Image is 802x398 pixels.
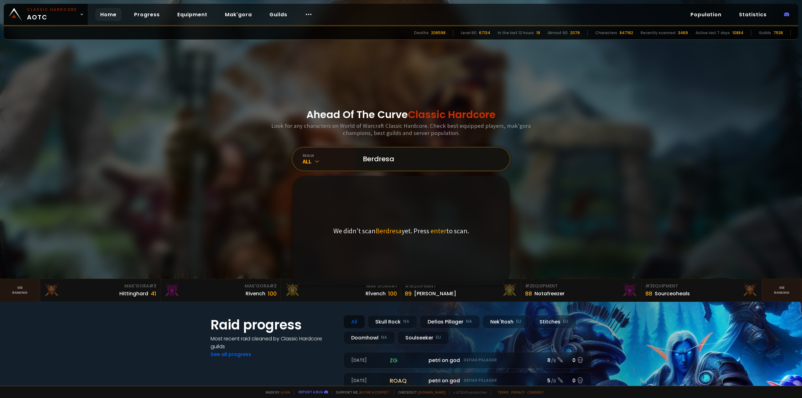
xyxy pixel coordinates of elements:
[27,7,77,22] span: AOTC
[332,390,390,395] span: Support me,
[151,289,156,298] div: 41
[246,290,265,297] div: Rivench
[655,290,690,297] div: Sourceoheals
[436,334,441,341] small: EU
[773,30,783,36] div: 7538
[303,153,355,158] div: realm
[511,390,525,395] a: Privacy
[391,283,397,289] span: # 1
[466,318,472,325] small: NA
[343,372,591,389] a: [DATE]roaqpetri on godDefias Pillager5 /60
[732,30,743,36] div: 10884
[281,279,401,302] a: Mak'Gora#1Rîvench100
[525,283,532,289] span: # 2
[381,334,387,341] small: NA
[359,390,390,395] a: Buy me a coffee
[343,352,591,369] a: [DATE]zgpetri on godDefias Pillager8 /90
[642,279,762,302] a: #3Equipment88Sourceoheals
[211,335,336,350] h4: Most recent raid cleaned by Classic Hardcore guilds
[343,331,395,344] div: Doomhowl
[405,283,411,289] span: # 1
[269,283,277,289] span: # 2
[403,318,409,325] small: NA
[430,226,446,235] span: enter
[449,390,487,395] span: v. d752d5 - production
[482,315,529,328] div: Nek'Rosh
[498,30,534,36] div: In the last 12 hours
[306,107,496,122] h1: Ahead Of The Curve
[418,390,445,395] a: [DOMAIN_NAME]
[405,283,517,289] div: Equipment
[160,279,281,302] a: Mak'Gora#2Rivench100
[497,390,509,395] a: Terms
[343,315,365,328] div: All
[303,158,355,165] div: All
[678,30,688,36] div: 3469
[532,315,576,328] div: Stitches
[759,30,771,36] div: Guilds
[269,122,533,137] h3: Look for any characters on World of Warcraft Classic Hardcore. Check best equipped players, mak'g...
[534,290,565,297] div: Notafreezer
[414,290,456,297] div: [PERSON_NAME]
[431,30,445,36] div: 206598
[525,289,532,298] div: 88
[527,390,544,395] a: Consent
[521,279,642,302] a: #2Equipment88Notafreezer
[595,30,617,36] div: Characters
[95,8,122,21] a: Home
[685,8,726,21] a: Population
[461,30,477,36] div: Level 60
[620,30,633,36] div: 847162
[44,283,156,289] div: Mak'Gora
[40,279,160,302] a: Mak'Gora#3Hittinghard41
[172,8,212,21] a: Equipment
[645,283,653,289] span: # 3
[570,30,580,36] div: 2076
[211,315,336,335] h1: Raid progress
[408,107,496,121] span: Classic Hardcore
[367,315,417,328] div: Skull Rock
[695,30,730,36] div: Active last 7 days
[376,226,402,235] span: Berdresa
[734,8,772,21] a: Statistics
[405,289,412,298] div: 89
[388,289,397,298] div: 100
[398,331,449,344] div: Soulseeker
[211,351,251,358] a: See all progress
[284,283,397,289] div: Mak'Gora
[129,8,165,21] a: Progress
[27,7,77,13] small: Classic Hardcore
[366,290,386,297] div: Rîvench
[119,290,148,297] div: Hittinghard
[641,30,675,36] div: Recently scanned
[299,390,323,394] a: Report a bug
[220,8,257,21] a: Mak'gora
[149,283,156,289] span: # 3
[420,315,480,328] div: Defias Pillager
[525,283,638,289] div: Equipment
[164,283,277,289] div: Mak'Gora
[645,289,652,298] div: 88
[414,30,429,36] div: Deaths
[4,4,88,25] a: Classic HardcoreAOTC
[333,226,469,235] p: We didn't scan yet. Press to scan.
[359,148,502,170] input: Search a character...
[762,279,802,302] a: Seeranking
[268,289,277,298] div: 100
[479,30,490,36] div: 67134
[281,390,290,395] a: a fan
[516,318,521,325] small: EU
[563,318,568,325] small: EU
[645,283,758,289] div: Equipment
[548,30,568,36] div: Almost 60
[262,390,290,395] span: Made by
[401,279,521,302] a: #1Equipment89[PERSON_NAME]
[536,30,540,36] div: 19
[394,390,445,395] span: Checkout
[264,8,292,21] a: Guilds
